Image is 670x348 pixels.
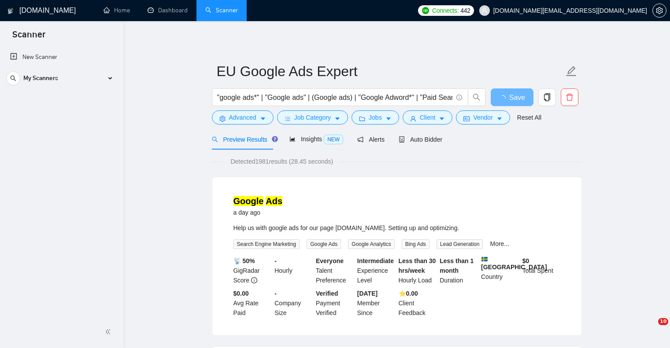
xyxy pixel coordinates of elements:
span: caret-down [496,115,503,122]
button: copy [538,88,556,106]
span: Advanced [229,113,256,122]
div: Company Size [273,289,314,318]
span: caret-down [334,115,341,122]
span: Jobs [369,113,382,122]
span: copy [539,93,555,101]
b: $0.00 [233,290,249,297]
span: bars [285,115,291,122]
button: idcardVendorcaret-down [456,110,510,125]
span: caret-down [260,115,266,122]
div: Avg Rate Paid [232,289,273,318]
b: [DATE] [357,290,378,297]
span: caret-down [385,115,392,122]
b: ⭐️ 0.00 [399,290,418,297]
div: Country [479,256,521,285]
mark: Ads [266,196,282,206]
input: Scanner name... [217,60,564,82]
span: double-left [105,327,114,336]
a: More... [490,240,509,247]
span: robot [399,136,405,143]
button: settingAdvancedcaret-down [212,110,274,125]
span: search [212,136,218,143]
span: Connects: [432,6,459,15]
span: user [481,7,488,14]
button: delete [561,88,578,106]
span: Scanner [5,28,52,47]
div: Hourly [273,256,314,285]
span: Google Analytics [348,239,394,249]
input: Search Freelance Jobs... [217,92,452,103]
span: Client [420,113,436,122]
div: Experience Level [355,256,397,285]
span: Job Category [294,113,331,122]
button: Save [491,88,533,106]
span: 10 [658,318,668,325]
div: GigRadar Score [232,256,273,285]
a: Google Ads [233,196,283,206]
button: folderJobscaret-down [352,110,399,125]
li: New Scanner [3,48,120,66]
li: My Scanners [3,70,120,91]
span: Alerts [357,136,385,143]
button: search [468,88,485,106]
div: Client Feedback [397,289,438,318]
span: Auto Bidder [399,136,442,143]
img: 🇸🇪 [481,256,488,262]
span: edit [566,66,577,77]
span: search [7,75,20,81]
div: Member Since [355,289,397,318]
span: user [410,115,416,122]
span: setting [219,115,226,122]
span: NEW [324,135,343,144]
span: info-circle [251,277,257,283]
div: Tooltip anchor [271,135,279,143]
iframe: Intercom live chat [640,318,661,339]
button: search [6,71,20,85]
b: 📡 50% [233,257,255,264]
div: Hourly Load [397,256,438,285]
b: Intermediate [357,257,394,264]
a: Reset All [517,113,541,122]
b: - [274,257,277,264]
span: delete [561,93,578,101]
span: Search Engine Marketing [233,239,300,249]
span: Vendor [473,113,492,122]
span: Preview Results [212,136,275,143]
span: My Scanners [23,70,58,87]
a: setting [652,7,666,14]
b: Verified [316,290,338,297]
span: Insights [289,136,343,143]
span: setting [653,7,666,14]
b: Less than 1 month [440,257,474,274]
b: $ 0 [522,257,529,264]
div: Duration [438,256,479,285]
button: setting [652,4,666,18]
span: caret-down [439,115,445,122]
span: area-chart [289,136,296,142]
span: folder [359,115,365,122]
span: Google Ads [307,239,341,249]
span: loading [499,95,509,102]
div: Talent Preference [314,256,355,285]
span: Bing Ads [402,239,429,249]
span: Lead Generation [437,239,483,249]
a: dashboardDashboard [148,7,188,14]
span: 442 [460,6,470,15]
b: Everyone [316,257,344,264]
div: a day ago [233,207,283,218]
mark: Google [233,196,264,206]
span: search [468,93,485,101]
span: info-circle [456,95,462,100]
span: idcard [463,115,470,122]
a: New Scanner [10,48,113,66]
a: searchScanner [205,7,238,14]
div: Total Spent [521,256,562,285]
b: Less than 30 hrs/week [399,257,436,274]
button: userClientcaret-down [403,110,453,125]
img: upwork-logo.png [422,7,429,14]
span: Save [509,92,525,103]
span: Detected 1981 results (28.45 seconds) [224,157,339,166]
div: Help us with google ads for our page Whyway.co. Setting up and optimizing. [233,223,560,233]
span: notification [357,136,363,143]
button: barsJob Categorycaret-down [277,110,348,125]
